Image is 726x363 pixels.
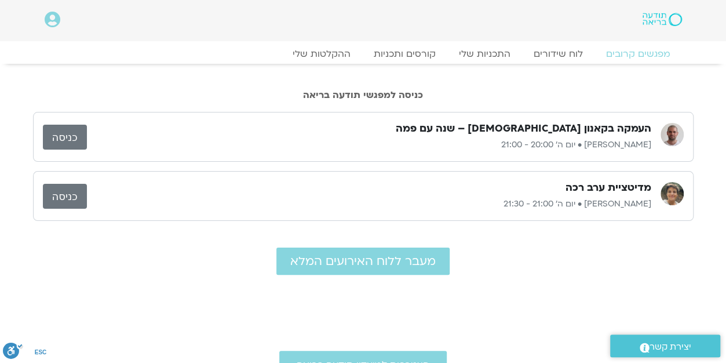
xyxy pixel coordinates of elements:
img: דקל קנטי [661,123,684,146]
span: מעבר ללוח האירועים המלא [290,255,436,268]
a: כניסה [43,125,87,150]
a: יצירת קשר [610,335,720,357]
p: [PERSON_NAME] • יום ה׳ 21:00 - 21:30 [87,197,651,211]
nav: Menu [45,48,682,60]
img: נעם גרייף [661,182,684,205]
a: מפגשים קרובים [594,48,682,60]
h2: כניסה למפגשי תודעה בריאה [33,90,694,100]
p: [PERSON_NAME] • יום ה׳ 20:00 - 21:00 [87,138,651,152]
a: מעבר ללוח האירועים המלא [276,248,450,275]
a: קורסים ותכניות [362,48,447,60]
a: כניסה [43,184,87,209]
h3: העמקה בקאנון [DEMOGRAPHIC_DATA] – שנה עם פמה [396,122,651,136]
h3: מדיטציית ערב רכה [566,181,651,195]
a: התכניות שלי [447,48,522,60]
a: לוח שידורים [522,48,594,60]
span: יצירת קשר [650,339,691,355]
a: ההקלטות שלי [281,48,362,60]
